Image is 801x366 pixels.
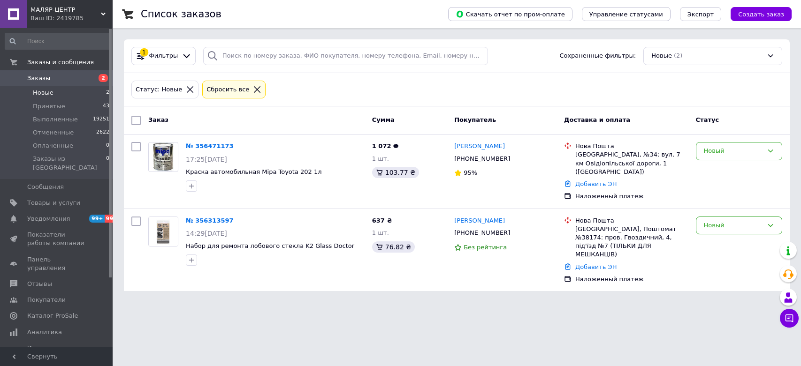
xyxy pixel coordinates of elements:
a: № 356471173 [186,142,234,149]
span: Фильтры [149,52,178,60]
div: [GEOGRAPHIC_DATA], №34: вул. 7 км Овідіопільської дороги, 1 ([GEOGRAPHIC_DATA]) [575,150,688,176]
span: 14:29[DATE] [186,230,227,237]
span: 17:25[DATE] [186,156,227,163]
span: 637 ₴ [372,217,392,224]
div: Сбросить все [205,85,251,95]
span: Заказы и сообщения [27,58,94,67]
span: 99+ [89,215,105,223]
h1: Список заказов [141,8,221,20]
div: [PHONE_NUMBER] [452,153,512,165]
a: № 356313597 [186,217,234,224]
span: Создать заказ [738,11,784,18]
input: Поиск [5,33,110,50]
div: Наложенный платеж [575,275,688,284]
a: Краска автомобильная Mipa Toyota 202 1л [186,168,322,175]
span: 43 [103,102,109,111]
span: Скачать отчет по пром-оплате [456,10,565,18]
button: Чат с покупателем [780,309,799,328]
a: Добавить ЭН [575,180,617,187]
a: [PERSON_NAME] [454,217,505,225]
div: Нова Пошта [575,142,688,150]
div: Статус: Новые [134,85,184,95]
span: 0 [106,155,109,172]
span: Заказ [148,116,168,123]
span: Товары и услуги [27,199,80,207]
span: 0 [106,142,109,150]
a: Создать заказ [721,10,792,17]
button: Управление статусами [582,7,671,21]
a: Фото товару [148,142,178,172]
span: Отзывы [27,280,52,288]
span: Покупатели [27,296,66,304]
img: Фото товару [149,217,178,246]
span: 1 шт. [372,229,389,236]
div: 76.82 ₴ [372,241,415,253]
span: Заказы [27,74,50,82]
span: Новые [651,52,672,60]
span: 19251 [93,115,109,124]
span: 1 шт. [372,155,389,162]
span: 2 [106,89,109,97]
span: Аналитика [27,328,62,336]
div: [GEOGRAPHIC_DATA], Поштомат №38174: пров. Гвоздичний, 4, під'їзд №7 (ТІЛЬКИ ДЛЯ МЕШКАНЦІВ) [575,225,688,259]
span: Сумма [372,116,395,123]
button: Создать заказ [731,7,792,21]
div: 103.77 ₴ [372,167,419,178]
span: Показатели работы компании [27,231,87,247]
button: Скачать отчет по пром-оплате [448,7,572,21]
span: Каталог ProSale [27,312,78,320]
span: 2 [99,74,108,82]
span: Новые [33,89,53,97]
span: МАЛЯР-ЦЕНТР [31,6,101,14]
span: Покупатель [454,116,496,123]
a: Фото товару [148,217,178,246]
span: Сообщения [27,183,64,191]
img: Фото товару [153,142,174,172]
div: 1 [140,48,148,57]
span: Принятые [33,102,65,111]
span: Статус [696,116,719,123]
span: Управление статусами [589,11,663,18]
span: Доставка и оплата [564,116,630,123]
button: Экспорт [680,7,721,21]
span: 2622 [96,128,109,137]
span: 99+ [105,215,120,223]
span: Уведомления [27,215,70,223]
span: 95% [464,169,477,176]
span: Сохраненные фильтры: [559,52,636,60]
span: Выполненные [33,115,78,124]
span: Без рейтинга [464,244,507,251]
span: Инструменты вебмастера и SEO [27,344,87,361]
span: Заказы из [GEOGRAPHIC_DATA] [33,155,106,172]
span: Экспорт [687,11,714,18]
span: 1 072 ₴ [372,142,398,149]
a: Добавить ЭН [575,263,617,270]
div: Новый [704,221,763,231]
div: Ваш ID: 2419785 [31,14,113,22]
input: Поиск по номеру заказа, ФИО покупателя, номеру телефона, Email, номеру накладной [203,47,488,65]
a: Набор для ремонта лобового стекла K2 Glass Doctor [186,242,354,249]
span: Отмененные [33,128,74,137]
div: [PHONE_NUMBER] [452,227,512,239]
span: Оплаченные [33,142,73,150]
div: Наложенный платеж [575,192,688,201]
span: Панель управления [27,255,87,272]
div: Новый [704,146,763,156]
div: Нова Пошта [575,217,688,225]
span: (2) [674,52,682,59]
a: [PERSON_NAME] [454,142,505,151]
